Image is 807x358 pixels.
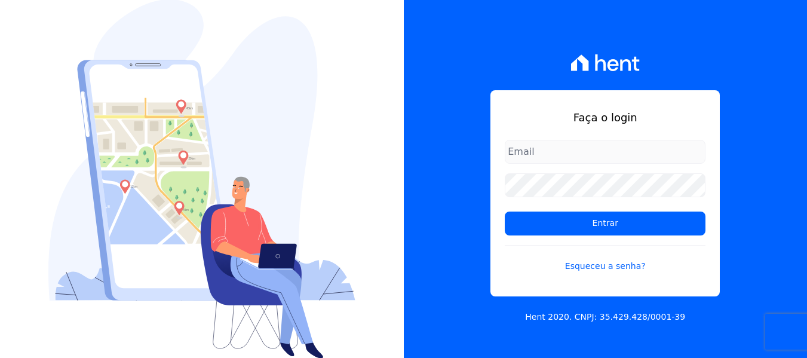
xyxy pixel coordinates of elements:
input: Entrar [505,212,705,235]
h1: Faça o login [505,109,705,126]
a: Esqueceu a senha? [505,245,705,273]
p: Hent 2020. CNPJ: 35.429.428/0001-39 [525,311,685,323]
input: Email [505,140,705,164]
